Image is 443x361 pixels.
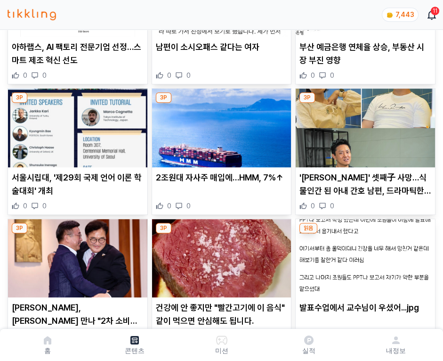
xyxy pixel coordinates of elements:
[167,71,171,80] span: 0
[12,223,27,233] div: 3P
[428,9,435,20] a: 11
[44,346,51,355] p: 홈
[12,171,144,197] p: 서울시립대, '제29회 국제 언어 이론 학술대회' 개최
[8,89,147,167] img: 서울시립대, '제29회 국제 언어 이론 학술대회' 개최
[156,171,288,184] p: 2조원대 자사주 매입에…HMM, 7%↑
[42,201,47,211] span: 0
[152,88,292,214] div: 3P 2조원대 자사주 매입에…HMM, 7%↑ 2조원대 자사주 매입에…HMM, 7%↑ 0 0
[295,219,435,345] div: 읽음 발표수업에서 교수님이 우셨어...jpg 발표수업에서 교수님이 우셨어...jpg 0 0
[186,71,191,80] span: 0
[23,71,27,80] span: 0
[299,223,317,233] div: 읽음
[215,346,228,355] p: 미션
[167,201,171,211] span: 0
[8,219,148,345] div: 3P 우원식, 윤호중 만나 "2차 소비쿠폰, 사각지대 없이 꼼꼼히 집행 당부" [PERSON_NAME], [PERSON_NAME] 만나 "2차 소비쿠폰, 사각지대 없이 꼼꼼히...
[216,335,227,346] img: 미션
[382,8,417,22] a: coin 7,443
[42,71,47,80] span: 0
[178,333,265,357] button: 미션
[299,41,431,67] p: 부산 예금은행 연체율 상승, 부동산 시장 부진 영향
[152,219,291,297] img: 건강에 안 좋지만 "빨간고기에 이 음식" 같이 먹으면 안심해도 됩니다.
[395,11,414,18] span: 7,443
[352,333,439,357] a: 내정보
[12,301,144,328] p: [PERSON_NAME], [PERSON_NAME] 만나 "2차 소비쿠폰, 사각지대 없이 꼼꼼히 집행 당부"
[91,333,178,357] a: 콘텐츠
[296,89,435,167] img: '모야모야병' 셋째子 사망…식물인간 된 아내 간호 남편, 드라마틱한 변화 (결혼지옥)
[8,9,56,20] img: 티끌링
[23,201,27,211] span: 0
[12,92,27,103] div: 3P
[152,219,292,345] div: 3P 건강에 안 좋지만 "빨간고기에 이 음식" 같이 먹으면 안심해도 됩니다. 건강에 안 좋지만 "빨간고기에 이 음식" 같이 먹으면 안심해도 됩니다. 0 0
[296,219,435,297] img: 발표수업에서 교수님이 우셨어...jpg
[152,89,291,167] img: 2조원대 자사주 매입에…HMM, 7%↑
[156,301,288,328] p: 건강에 안 좋지만 "빨간고기에 이 음식" 같이 먹으면 안심해도 됩니다.
[8,219,147,297] img: 우원식, 윤호중 만나 "2차 소비쿠폰, 사각지대 없이 꼼꼼히 집행 당부"
[12,41,144,67] p: 아하랩스, AI 팩토리 전문기업 선정…스마트 제조 혁신 선도
[299,171,431,197] p: '[PERSON_NAME]' 셋째子 사망…식물인간 된 아내 간호 남편, 드라마틱한 변화 (결혼지옥)
[299,92,315,103] div: 3P
[186,201,191,211] span: 0
[156,41,288,54] p: 남편이 소시오패스 같다는 여자
[8,88,148,214] div: 3P 서울시립대, '제29회 국제 언어 이론 학술대회' 개최 서울시립대, '제29회 국제 언어 이론 학술대회' 개최 0 0
[299,301,431,314] p: 발표수업에서 교수님이 우셨어...jpg
[431,7,439,15] div: 11
[330,71,334,80] span: 0
[386,11,394,19] img: coin
[125,346,145,355] p: 콘텐츠
[156,92,171,103] div: 3P
[295,88,435,214] div: 3P '모야모야병' 셋째子 사망…식물인간 된 아내 간호 남편, 드라마틱한 변화 (결혼지옥) '[PERSON_NAME]' 셋째子 사망…식물인간 된 아내 간호 남편, 드라마틱한 ...
[156,223,171,233] div: 3P
[330,201,334,211] span: 0
[311,201,315,211] span: 0
[386,346,406,355] p: 내정보
[302,346,315,355] p: 실적
[265,333,352,357] a: 실적
[311,71,315,80] span: 0
[4,333,91,357] a: 홈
